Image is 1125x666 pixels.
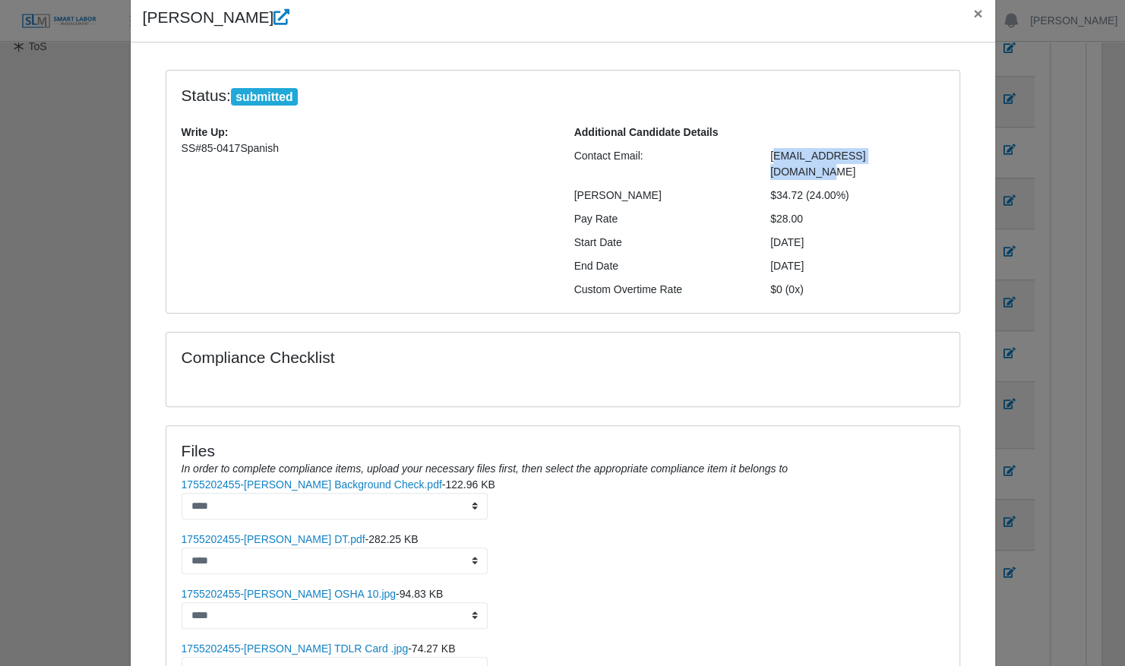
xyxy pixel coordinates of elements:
[759,235,956,251] div: [DATE]
[770,283,804,295] span: $0 (0x)
[182,586,944,629] li: -
[412,642,456,655] span: 74.27 KB
[563,188,760,204] div: [PERSON_NAME]
[182,126,229,138] b: Write Up:
[182,441,944,460] h4: Files
[182,477,944,519] li: -
[182,532,944,574] li: -
[759,211,956,227] div: $28.00
[182,348,682,367] h4: Compliance Checklist
[563,148,760,180] div: Contact Email:
[563,282,760,298] div: Custom Overtime Rate
[182,588,397,600] a: 1755202455-[PERSON_NAME] OSHA 10.jpg
[368,533,418,545] span: 282.25 KB
[182,140,551,156] p: SS#85-0417Spanish
[445,478,495,491] span: 122.96 KB
[759,188,956,204] div: $34.72 (24.00%)
[563,258,760,274] div: End Date
[770,150,865,178] span: [EMAIL_ADDRESS][DOMAIN_NAME]
[574,126,719,138] b: Additional Candidate Details
[182,462,788,475] i: In order to complete compliance items, upload your necessary files first, then select the appropr...
[182,533,365,545] a: 1755202455-[PERSON_NAME] DT.pdf
[143,5,290,30] h4: [PERSON_NAME]
[231,88,298,106] span: submitted
[563,235,760,251] div: Start Date
[973,5,982,22] span: ×
[182,478,442,491] a: 1755202455-[PERSON_NAME] Background Check.pdf
[563,211,760,227] div: Pay Rate
[770,260,804,272] span: [DATE]
[400,588,444,600] span: 94.83 KB
[182,642,409,655] a: 1755202455-[PERSON_NAME] TDLR Card .jpg
[182,86,748,106] h4: Status:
